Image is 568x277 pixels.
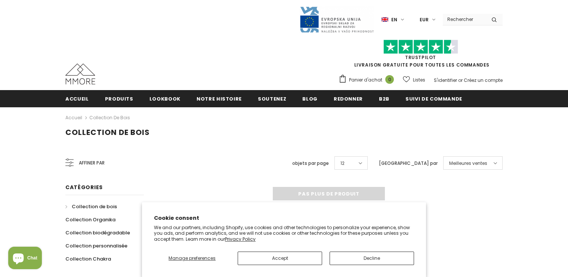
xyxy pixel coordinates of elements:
[79,159,105,167] span: Affiner par
[405,54,436,61] a: TrustPilot
[334,90,363,107] a: Redonner
[391,16,397,24] span: en
[89,114,130,121] a: Collection de bois
[154,225,414,242] p: We and our partners, including Shopify, use cookies and other technologies to personalize your ex...
[149,95,180,102] span: Lookbook
[258,95,286,102] span: soutenez
[65,127,150,138] span: Collection de bois
[379,90,389,107] a: B2B
[405,90,462,107] a: Suivi de commande
[238,252,322,265] button: Accept
[105,95,133,102] span: Produits
[299,16,374,22] a: Javni Razpis
[340,160,345,167] span: 12
[169,255,216,261] span: Manage preferences
[458,77,463,83] span: or
[6,247,44,271] inbox-online-store-chat: Shopify online store chat
[339,43,503,68] span: LIVRAISON GRATUITE POUR TOUTES LES COMMANDES
[65,213,115,226] a: Collection Organika
[105,90,133,107] a: Produits
[379,160,438,167] label: [GEOGRAPHIC_DATA] par
[382,16,388,23] img: i-lang-1.png
[292,160,329,167] label: objets par page
[154,252,230,265] button: Manage preferences
[299,6,374,33] img: Javni Razpis
[197,90,242,107] a: Notre histoire
[65,90,89,107] a: Accueil
[405,95,462,102] span: Suivi de commande
[434,77,457,83] a: S'identifier
[349,76,382,84] span: Panier d'achat
[379,95,389,102] span: B2B
[65,239,127,252] a: Collection personnalisée
[65,184,103,191] span: Catégories
[334,95,363,102] span: Redonner
[65,252,111,265] a: Collection Chakra
[302,90,318,107] a: Blog
[65,229,130,236] span: Collection biodégradable
[302,95,318,102] span: Blog
[403,73,425,86] a: Listes
[197,95,242,102] span: Notre histoire
[383,40,458,54] img: Faites confiance aux étoiles pilotes
[385,75,394,84] span: 0
[65,242,127,249] span: Collection personnalisée
[149,90,180,107] a: Lookbook
[65,64,95,84] img: Cas MMORE
[72,203,117,210] span: Collection de bois
[65,226,130,239] a: Collection biodégradable
[443,14,486,25] input: Search Site
[464,77,503,83] a: Créez un compte
[449,160,487,167] span: Meilleures ventes
[339,74,398,86] a: Panier d'achat 0
[65,216,115,223] span: Collection Organika
[330,252,414,265] button: Decline
[258,90,286,107] a: soutenez
[154,214,414,222] h2: Cookie consent
[65,200,117,213] a: Collection de bois
[65,95,89,102] span: Accueil
[65,255,111,262] span: Collection Chakra
[65,113,82,122] a: Accueil
[420,16,429,24] span: EUR
[413,76,425,84] span: Listes
[225,236,256,242] a: Privacy Policy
